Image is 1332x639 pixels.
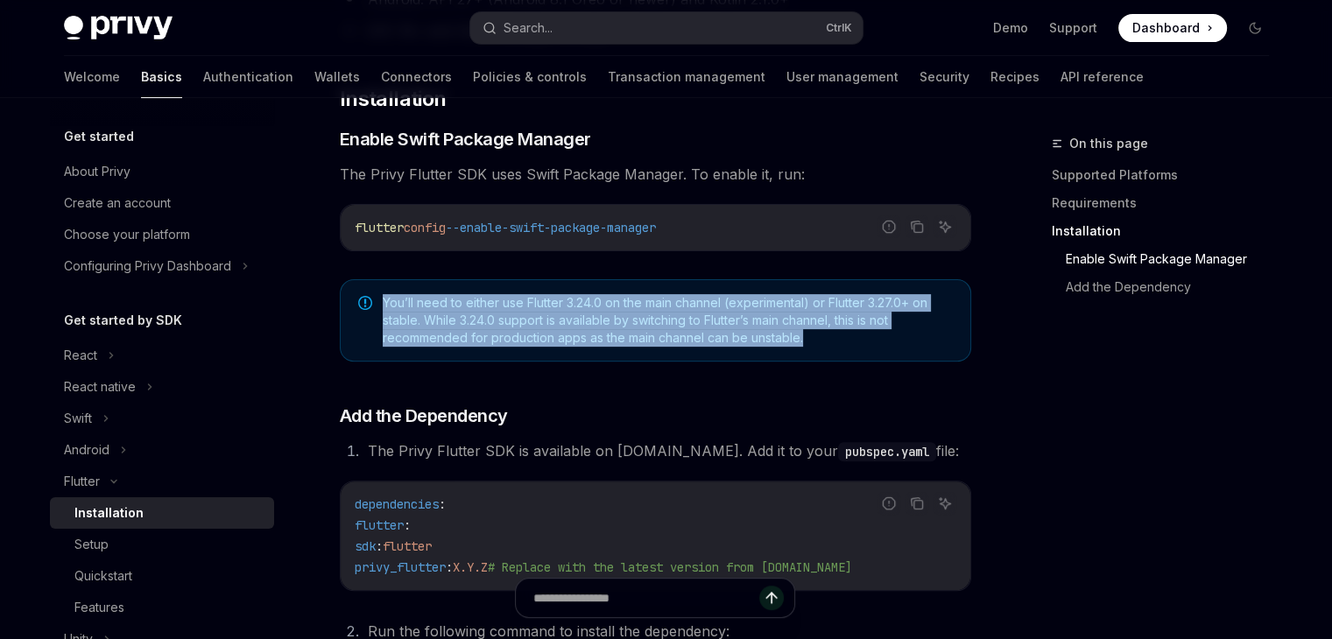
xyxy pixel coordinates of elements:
a: Support [1049,19,1097,37]
a: Policies & controls [473,56,587,98]
button: Report incorrect code [877,215,900,238]
span: Add the Dependency [340,404,508,428]
a: Connectors [381,56,452,98]
div: Search... [504,18,553,39]
a: Installation [50,497,274,529]
div: Installation [74,502,144,523]
a: Security [920,56,969,98]
button: Copy the contents from the code block [906,215,928,238]
span: flutter [355,517,404,533]
h5: Get started by SDK [64,310,182,331]
span: --enable-swift-package-manager [446,220,656,235]
span: dependencies [355,496,439,512]
div: Flutter [64,471,100,492]
button: Swift [50,403,274,434]
span: flutter [355,220,404,235]
a: Enable Swift Package Manager [1052,245,1283,273]
span: privy_flutter [355,559,446,575]
div: React [64,345,97,366]
a: Features [50,592,274,623]
svg: Note [358,296,372,310]
button: Report incorrect code [877,492,900,515]
a: Supported Platforms [1052,161,1283,189]
button: Copy the contents from the code block [906,492,928,515]
span: sdk [355,538,376,554]
code: pubspec.yaml [838,442,936,461]
li: The Privy Flutter SDK is available on [DOMAIN_NAME]. Add it to your file: [363,439,971,463]
a: Wallets [314,56,360,98]
a: Authentication [203,56,293,98]
span: : [439,496,446,512]
span: X.Y.Z [453,559,488,575]
div: React native [64,376,136,397]
a: Dashboard [1118,14,1227,42]
span: On this page [1069,133,1148,154]
input: Ask a question... [533,579,759,617]
div: Features [74,597,124,618]
button: Ask AI [934,215,956,238]
a: Setup [50,529,274,560]
button: Search...CtrlK [470,12,863,44]
a: Add the Dependency [1052,273,1283,301]
button: Toggle dark mode [1241,14,1269,42]
button: React [50,340,274,371]
a: Recipes [990,56,1040,98]
span: Ctrl K [826,21,852,35]
a: About Privy [50,156,274,187]
a: Choose your platform [50,219,274,250]
span: Dashboard [1132,19,1200,37]
div: Swift [64,408,92,429]
a: Requirements [1052,189,1283,217]
a: Welcome [64,56,120,98]
a: Quickstart [50,560,274,592]
span: : [376,538,383,554]
button: Flutter [50,466,274,497]
span: : [446,559,453,575]
a: Transaction management [608,56,765,98]
span: # Replace with the latest version from [DOMAIN_NAME] [488,559,852,575]
span: : [404,517,411,533]
h5: Get started [64,126,134,147]
button: React native [50,371,274,403]
span: flutter [383,538,432,554]
a: Basics [141,56,182,98]
a: Installation [1052,217,1283,245]
div: Configuring Privy Dashboard [64,256,231,277]
span: config [404,220,446,235]
button: Ask AI [934,492,956,515]
div: Choose your platform [64,224,190,245]
button: Configuring Privy Dashboard [50,250,274,282]
img: dark logo [64,16,173,40]
a: API reference [1061,56,1144,98]
a: User management [786,56,899,98]
span: The Privy Flutter SDK uses Swift Package Manager. To enable it, run: [340,162,971,186]
button: Send message [759,586,784,610]
a: Create an account [50,187,274,219]
a: Demo [993,19,1028,37]
span: You’ll need to either use Flutter 3.24.0 on the main channel (experimental) or Flutter 3.27.0+ on... [383,294,953,347]
span: Enable Swift Package Manager [340,127,591,151]
div: Setup [74,534,109,555]
div: About Privy [64,161,130,182]
div: Quickstart [74,565,132,586]
button: Android [50,434,274,466]
span: Installation [340,85,447,113]
div: Android [64,439,109,460]
div: Create an account [64,193,171,214]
